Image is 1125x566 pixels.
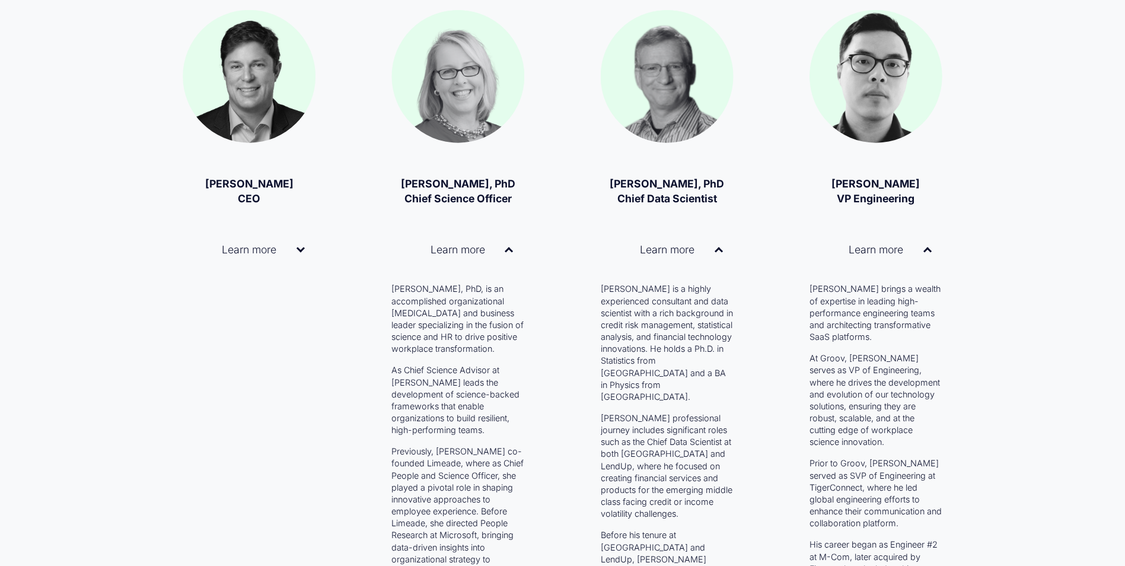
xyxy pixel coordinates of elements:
[193,243,297,256] span: Learn more
[391,225,524,274] button: Learn more
[391,364,524,436] p: As Chief Science Advisor at [PERSON_NAME] leads the development of science-backed frameworks that...
[611,243,715,256] span: Learn more
[601,412,734,520] p: [PERSON_NAME] professional journey includes significant roles such as the Chief Data Scientist at...
[831,177,920,205] strong: [PERSON_NAME] VP Engineering
[610,177,724,205] strong: [PERSON_NAME], PhD Chief Data Scientist
[402,243,505,256] span: Learn more
[401,177,515,205] strong: [PERSON_NAME], PhD Chief Science Officer
[601,283,734,403] p: [PERSON_NAME] is a highly experienced consultant and data scientist with a rich background in cre...
[601,225,734,274] button: Learn more
[391,283,524,355] p: [PERSON_NAME], PhD, is an accomplished organizational [MEDICAL_DATA] and business leader speciali...
[820,243,923,256] span: Learn more
[205,177,294,205] strong: [PERSON_NAME] CEO
[810,283,942,343] p: [PERSON_NAME] brings a wealth of expertise in leading high-performance engineering teams and arch...
[810,352,942,448] p: At Groov, [PERSON_NAME] serves as VP of Engineering, where he drives the development and evolutio...
[810,225,942,274] button: Learn more
[810,457,942,529] p: Prior to Groov, [PERSON_NAME] served as SVP of Engineering at TigerConnect, where he led global e...
[183,225,315,274] button: Learn more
